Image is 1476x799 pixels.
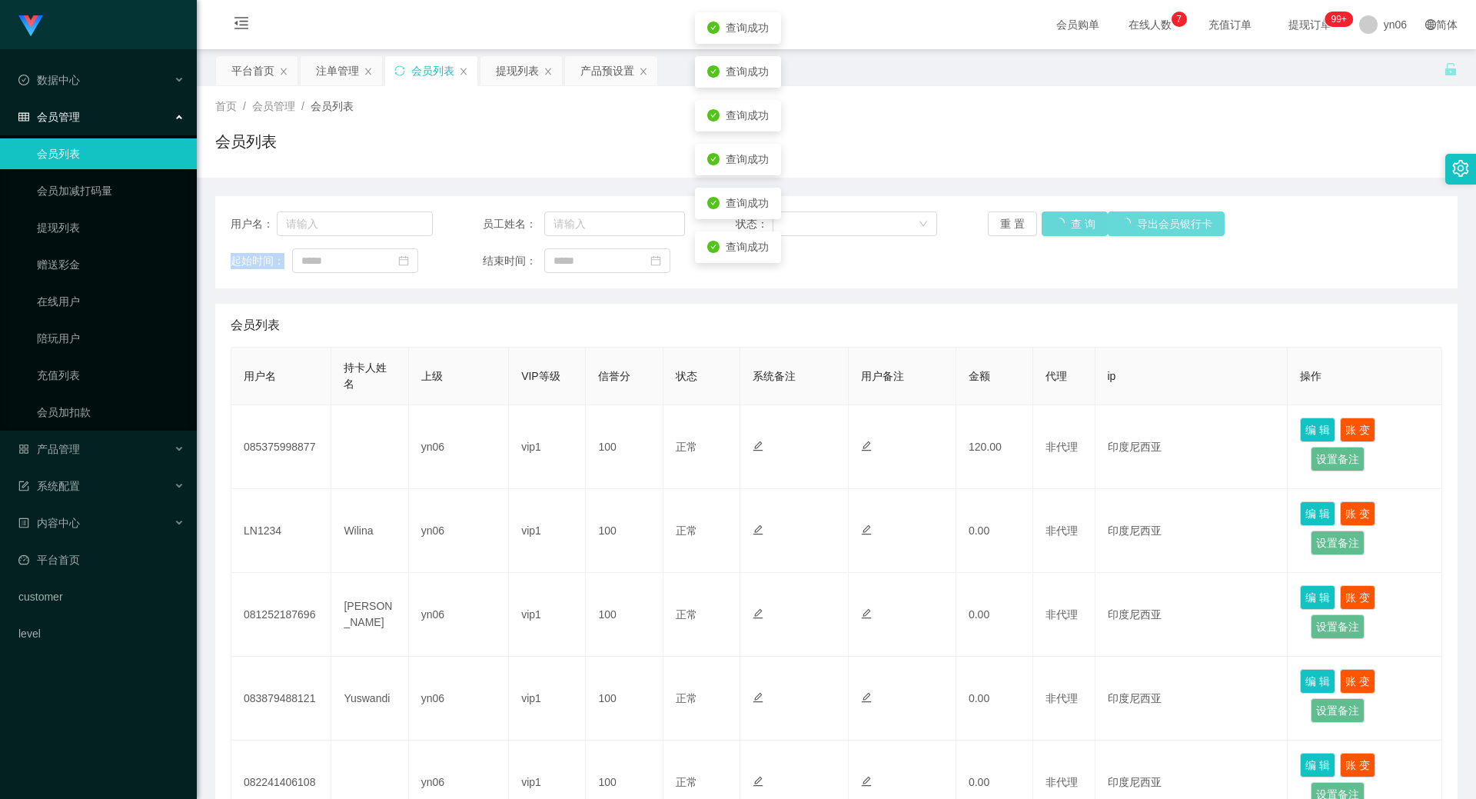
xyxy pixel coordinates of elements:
td: 100 [586,405,663,489]
span: 提现订单 [1281,19,1339,30]
img: logo.9652507e.png [18,15,43,37]
span: 持卡人姓名 [344,361,387,390]
span: 非代理 [1045,608,1078,621]
button: 编 辑 [1300,669,1335,694]
td: 081252187696 [231,573,331,657]
td: vip1 [509,573,586,657]
span: 上级 [421,370,443,382]
span: 金额 [969,370,990,382]
span: 正常 [676,524,697,537]
span: 会员管理 [18,111,80,123]
i: 图标: unlock [1444,62,1458,76]
span: 状态： [736,216,773,232]
button: 账 变 [1340,753,1375,777]
a: 会员列表 [37,138,184,169]
span: 结束时间： [483,253,544,269]
i: 图标: edit [753,608,763,619]
a: 图标: dashboard平台首页 [18,544,184,575]
span: VIP等级 [521,370,560,382]
td: [PERSON_NAME] [331,573,408,657]
i: 图标: edit [753,692,763,703]
span: 充值订单 [1201,19,1259,30]
button: 编 辑 [1300,418,1335,442]
p: 7 [1176,12,1182,27]
span: / [243,100,246,112]
td: 0.00 [956,489,1033,573]
button: 设置备注 [1311,447,1365,471]
div: 注单管理 [316,56,359,85]
span: 会员列表 [311,100,354,112]
i: icon: check-circle [707,22,720,34]
td: 100 [586,657,663,741]
i: 图标: sync [394,65,405,76]
div: 会员列表 [411,56,454,85]
sup: 291 [1325,12,1352,27]
button: 重 置 [988,211,1037,236]
span: 非代理 [1045,524,1078,537]
i: 图标: menu-fold [215,1,268,50]
td: 120.00 [956,405,1033,489]
button: 设置备注 [1311,531,1365,555]
div: 平台首页 [231,56,274,85]
i: 图标: close [364,67,373,76]
span: 会员列表 [231,316,280,335]
td: 100 [586,573,663,657]
i: 图标: edit [753,776,763,787]
a: 提现列表 [37,212,184,243]
td: 100 [586,489,663,573]
span: 系统备注 [753,370,796,382]
i: 图标: close [459,67,468,76]
i: 图标: edit [753,441,763,451]
span: 状态 [676,370,697,382]
span: 正常 [676,692,697,704]
span: 查询成功 [726,109,769,122]
i: 图标: global [1425,19,1436,30]
i: 图标: setting [1452,160,1469,177]
i: 图标: calendar [398,255,409,266]
a: level [18,618,184,649]
td: vip1 [509,657,586,741]
button: 账 变 [1340,669,1375,694]
td: 085375998877 [231,405,331,489]
span: 正常 [676,776,697,788]
span: 查询成功 [726,241,769,253]
td: 印度尼西亚 [1095,657,1288,741]
td: vip1 [509,405,586,489]
input: 请输入 [544,211,685,236]
span: 查询成功 [726,65,769,78]
i: 图标: edit [861,776,872,787]
span: ip [1108,370,1116,382]
span: 会员管理 [252,100,295,112]
span: 非代理 [1045,692,1078,704]
span: 产品管理 [18,443,80,455]
td: vip1 [509,489,586,573]
td: yn06 [409,573,509,657]
td: 0.00 [956,573,1033,657]
span: 系统配置 [18,480,80,492]
td: Wilina [331,489,408,573]
span: 首页 [215,100,237,112]
span: 用户名 [244,370,276,382]
span: 查询成功 [726,197,769,209]
i: icon: check-circle [707,197,720,209]
a: 在线用户 [37,286,184,317]
td: 印度尼西亚 [1095,405,1288,489]
i: 图标: edit [753,524,763,535]
span: 正常 [676,441,697,453]
td: 印度尼西亚 [1095,573,1288,657]
a: 赠送彩金 [37,249,184,280]
i: 图标: calendar [650,255,661,266]
span: 非代理 [1045,776,1078,788]
i: 图标: close [544,67,553,76]
div: 产品预设置 [580,56,634,85]
i: 图标: form [18,481,29,491]
i: 图标: appstore-o [18,444,29,454]
td: 印度尼西亚 [1095,489,1288,573]
span: 数据中心 [18,74,80,86]
td: yn06 [409,405,509,489]
a: 会员加扣款 [37,397,184,428]
i: 图标: edit [861,692,872,703]
button: 编 辑 [1300,585,1335,610]
h1: 会员列表 [215,130,277,153]
button: 设置备注 [1311,698,1365,723]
